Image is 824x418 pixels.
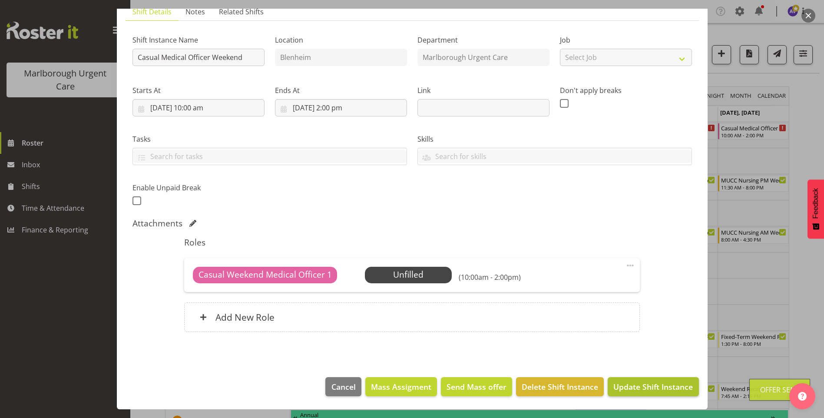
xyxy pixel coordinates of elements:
label: Department [417,35,549,45]
button: Mass Assigment [365,377,437,396]
input: Click to select... [275,99,407,116]
img: help-xxl-2.png [798,392,807,401]
button: Update Shift Instance [608,377,698,396]
input: Search for tasks [133,149,407,163]
button: Delete Shift Instance [516,377,604,396]
button: Send Mass offer [441,377,512,396]
label: Starts At [132,85,265,96]
span: Related Shifts [219,7,264,17]
label: Ends At [275,85,407,96]
label: Skills [417,134,692,144]
h6: Add New Role [215,312,275,323]
span: Delete Shift Instance [522,381,598,392]
span: Mass Assigment [371,381,431,392]
h5: Roles [184,237,640,248]
span: Notes [185,7,205,17]
h6: (10:00am - 2:00pm) [459,273,521,282]
button: Cancel [325,377,361,396]
input: Search for skills [418,149,692,163]
h5: Attachments [132,218,182,229]
div: Offer Sent [760,385,799,395]
label: Location [275,35,407,45]
span: Update Shift Instance [613,381,693,392]
span: Cancel [331,381,356,392]
input: Shift Instance Name [132,49,265,66]
button: Feedback - Show survey [807,179,824,239]
label: Job [560,35,692,45]
span: Send Mass offer [447,381,506,392]
label: Enable Unpaid Break [132,182,265,193]
span: Unfilled [393,269,424,280]
label: Shift Instance Name [132,35,265,45]
span: Shift Details [132,7,172,17]
input: Click to select... [132,99,265,116]
span: Casual Weekend Medical Officer 1 [199,269,332,281]
label: Link [417,85,549,96]
label: Tasks [132,134,407,144]
span: Feedback [812,188,820,219]
label: Don't apply breaks [560,85,692,96]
